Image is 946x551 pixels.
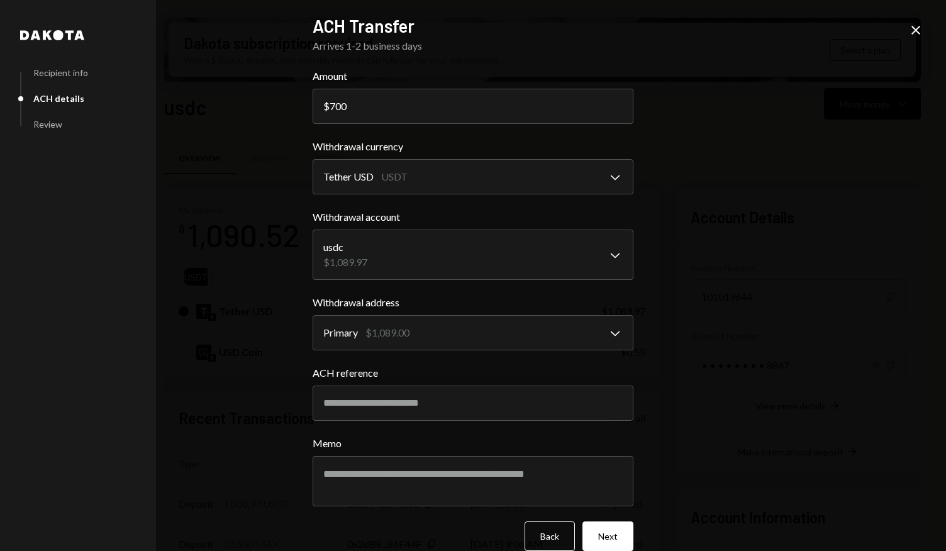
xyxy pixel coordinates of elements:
[313,159,633,194] button: Withdrawal currency
[313,315,633,350] button: Withdrawal address
[323,100,330,112] div: $
[365,325,409,340] div: $1,089.00
[313,14,633,38] h2: ACH Transfer
[313,38,633,53] div: Arrives 1-2 business days
[313,295,633,310] label: Withdrawal address
[313,230,633,280] button: Withdrawal account
[313,436,633,451] label: Memo
[313,365,633,381] label: ACH reference
[381,169,408,184] div: USDT
[313,69,633,84] label: Amount
[33,119,62,130] div: Review
[582,521,633,551] button: Next
[313,89,633,124] input: 0.00
[313,209,633,225] label: Withdrawal account
[33,93,84,104] div: ACH details
[525,521,575,551] button: Back
[33,67,88,78] div: Recipient info
[313,139,633,154] label: Withdrawal currency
